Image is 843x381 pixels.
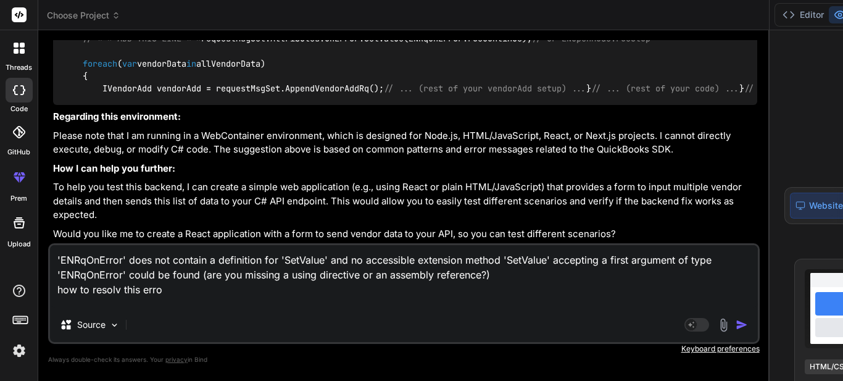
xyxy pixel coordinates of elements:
[10,104,28,114] label: code
[736,319,748,331] img: icon
[7,239,31,249] label: Upload
[53,129,757,157] p: Please note that I am running in a WebContainer environment, which is designed for Node.js, HTML/...
[77,319,106,331] p: Source
[48,344,760,354] p: Keyboard preferences
[716,318,731,332] img: attachment
[48,354,760,366] p: Always double-check its answers. Your in Bind
[10,193,27,204] label: prem
[53,227,757,241] p: Would you like me to create a React application with a form to send vendor data to your API, so y...
[50,245,758,308] textarea: 'ENRqOnError' does not contain a definition for 'SetValue' and no accessible extension method 'Se...
[53,180,757,222] p: To help you test this backend, I can create a simple web application (e.g., using React or plain ...
[165,356,188,363] span: privacy
[384,83,586,94] span: // ... (rest of your vendorAdd setup) ...
[186,58,196,69] span: in
[83,58,117,69] span: foreach
[47,9,120,22] span: Choose Project
[6,62,32,73] label: threads
[109,320,120,330] img: Pick Models
[591,83,739,94] span: // ... (rest of your code) ...
[122,58,137,69] span: var
[53,111,181,122] strong: Regarding this environment:
[7,147,30,157] label: GitHub
[9,340,30,361] img: settings
[53,162,175,174] strong: How I can help you further:
[778,6,829,23] button: Editor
